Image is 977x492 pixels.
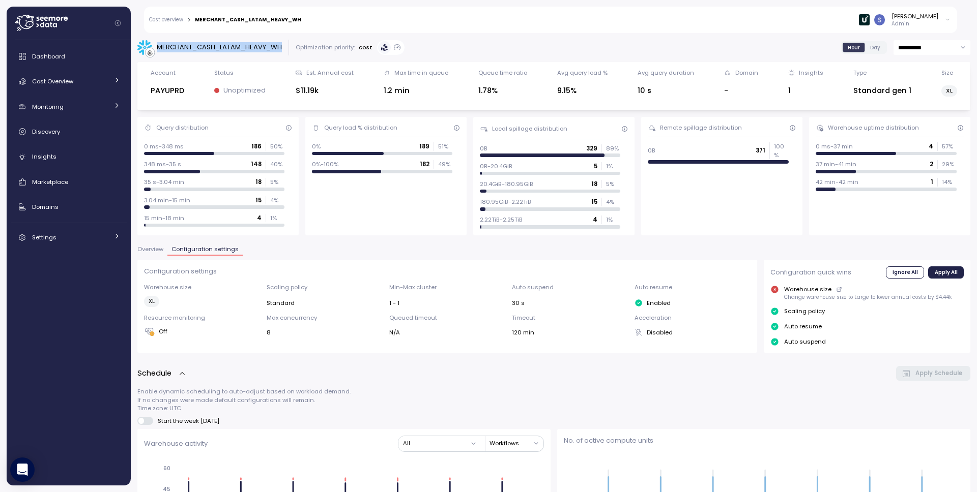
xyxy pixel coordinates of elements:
[11,197,127,217] a: Domains
[296,85,354,97] div: $11.19k
[144,178,184,186] p: 35 s-3.04 min
[784,322,822,330] p: Auto resume
[144,326,260,336] div: Off
[144,160,181,168] p: 348 ms-35 s
[935,267,958,278] span: Apply All
[267,283,383,291] p: Scaling policy
[137,247,163,252] span: Overview
[942,160,956,168] p: 29 %
[874,14,885,25] img: ACg8ocLCy7HMj59gwelRyEldAl2GQfy23E10ipDNf0SDYCnD3y85RA=s96-c
[32,77,73,85] span: Cost Overview
[638,69,694,77] div: Avg query duration
[606,198,620,206] p: 4 %
[251,142,262,150] p: 186
[137,367,186,379] button: Schedule
[394,69,448,77] div: Max time in queue
[153,417,220,425] span: Start the week [DATE]
[492,125,567,133] div: Local spillage distribution
[151,69,176,77] div: Account
[156,124,209,132] div: Query distribution
[784,294,952,301] p: Change warehouse size to Large to lower annual costs by $4.44k
[144,214,184,222] p: 15 min-18 min
[389,299,505,307] div: 1 - 1
[306,69,354,77] div: Est. Annual cost
[648,146,655,155] p: 0B
[11,227,127,248] a: Settings
[420,160,429,168] p: 182
[32,203,59,211] span: Domains
[816,160,856,168] p: 37 min-41 min
[223,85,266,96] p: Unoptimized
[144,439,208,449] p: Warehouse activity
[11,121,127,142] a: Discovery
[594,162,597,170] p: 5
[398,436,481,451] button: All
[389,328,505,336] div: N/A
[157,42,282,52] div: MERCHANT_CASH_LATAM_HEAVY_WH
[859,14,870,25] img: 67a86e9a0ae6e07bf18056ca.PNG
[163,465,170,472] tspan: 60
[591,198,597,206] p: 15
[784,337,826,346] p: Auto suspend
[557,85,608,97] div: 9.15%
[10,457,35,482] div: Open Intercom Messenger
[144,283,260,291] p: Warehouse size
[512,314,628,322] p: Timeout
[149,17,183,22] a: Cost overview
[892,12,938,20] div: [PERSON_NAME]
[886,266,924,279] button: Ignore All
[593,216,597,224] p: 4
[586,144,597,152] p: 329
[606,162,620,170] p: 1 %
[606,180,620,188] p: 5 %
[389,283,505,291] p: Min-Max cluster
[490,436,543,451] button: Workflows
[606,144,620,152] p: 89 %
[267,314,383,322] p: Max concurrency
[892,20,938,27] p: Admin
[591,180,597,188] p: 18
[635,314,751,322] p: Acceleration
[137,387,970,412] p: Enable dynamic scheduling to auto-adjust based on workload demand. If no changes were made defaul...
[11,46,127,67] a: Dashboard
[144,196,190,204] p: 3.04 min-15 min
[635,328,751,336] div: Disabled
[942,142,956,150] p: 57 %
[606,216,620,224] p: 1 %
[11,172,127,192] a: Marketplace
[32,128,60,136] span: Discovery
[270,178,284,186] p: 5 %
[419,142,429,150] p: 189
[480,162,512,170] p: 0B-20.4GiB
[171,247,239,252] span: Configuration settings
[893,267,918,278] span: Ignore All
[11,147,127,167] a: Insights
[270,214,284,222] p: 1 %
[828,124,919,132] div: Warehouse uptime distribution
[946,85,953,96] span: XL
[384,85,448,97] div: 1.2 min
[799,69,823,77] div: Insights
[480,180,533,188] p: 20.4GiB-180.95GiB
[438,142,452,150] p: 51 %
[942,178,956,186] p: 14 %
[270,160,284,168] p: 40 %
[312,142,321,150] p: 0%
[438,160,452,168] p: 49 %
[11,97,127,117] a: Monitoring
[788,85,823,97] div: 1
[151,85,184,97] div: PAYUPRD
[930,160,933,168] p: 2
[735,69,758,77] div: Domain
[635,299,751,307] div: Enabled
[638,85,694,97] div: 10 s
[756,146,765,155] p: 371
[816,142,853,150] p: 0 ms-37 min
[32,152,56,161] span: Insights
[195,17,301,22] div: MERCHANT_CASH_LATAM_HEAVY_WH
[870,44,880,51] span: Day
[32,103,64,111] span: Monitoring
[255,178,262,186] p: 18
[848,44,860,51] span: Hour
[929,142,933,150] p: 4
